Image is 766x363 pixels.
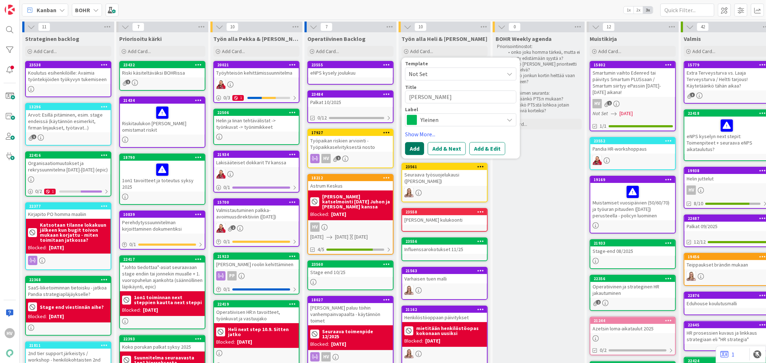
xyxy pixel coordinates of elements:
div: 20021 [214,62,299,68]
div: [DATE] [331,340,346,348]
img: IH [404,349,414,358]
div: 0/1 [214,237,299,246]
div: 22356Operatiivinen ja strateginen HR jakautuminen [590,275,675,298]
b: Katsotaan tilanne lokakuun jälkeen kun bugit toivon mukaan korjattu - miten toimitaan jatkossa? [40,222,108,242]
b: 1on1 toiminnan next steppien kautta next steppi [134,295,203,305]
img: IH [687,272,696,281]
div: 19169 [590,176,675,183]
span: 0 / 3 [223,94,230,102]
img: avatar [5,348,15,358]
div: 22356 [590,275,675,282]
div: 22416Organisaatiomuutokset ja rekrysuunnitelma [DATE]-[DATE] (epic) [26,152,111,174]
div: 0/21 [26,187,111,196]
span: Priorisoitu kärki [119,35,162,42]
div: 23556 [405,239,487,244]
span: Add Card... [598,48,621,55]
div: 23552 [594,138,675,143]
div: Koulutus esihenkilöille: Avaimia työntekijöiden työkyvyn tukemiseen [26,68,111,84]
span: 42 [697,23,709,31]
div: 22416 [29,153,111,158]
div: 18790 [120,154,205,161]
div: 22417 [120,256,205,263]
span: 2 [596,300,601,305]
div: HV [687,185,696,195]
div: Riskitaulukon [PERSON_NAME] omistamat riskit [120,104,205,135]
span: 2x [633,6,643,14]
div: 23558 [402,209,487,215]
div: 23560 [311,262,393,267]
span: 0 [509,23,521,31]
span: 0 / 1 [129,241,136,248]
div: Operatiivisen HR:n tavoitteet, työnkuvat ja vastuujako [214,307,299,323]
div: 15700 [214,199,299,206]
div: 21563 [405,268,487,273]
div: [DATE] [49,313,64,320]
div: HV [308,352,393,362]
div: Koko porukan palkat syksy 2025 [120,342,205,352]
div: 0/1 [120,240,205,249]
div: 17927 [308,129,393,136]
div: 21563 [402,268,487,274]
div: 15802 [590,62,675,68]
div: 21244 [594,318,675,323]
span: 0/2 [600,346,607,354]
div: HV [321,352,331,362]
div: 22393 [123,336,205,341]
div: 18212 [308,175,393,181]
img: JS [216,169,226,179]
div: 22377 [26,203,111,209]
div: Smartumin vaihto Edenred tai päivitys Smartum PLUSsaan / Smartum siirtyy ePassiin [DATE]-[DATE] a... [590,68,675,97]
div: 21244 [590,317,675,324]
div: [DATE] [49,244,64,251]
div: 22356 [594,276,675,281]
div: 21811 [26,342,111,349]
div: 15700Valmistautuminen palkka-avoimuusdirektiiviin ([DATE]) [214,199,299,221]
div: 21162Henkilöstöoppaan päivitykset [402,306,487,322]
div: 1on1 tavoitteet ja toteutus syksy 2025 [120,161,205,192]
div: 20021 [217,62,299,67]
li: Edetäänkö PTS:n mukaan? [504,96,581,102]
div: 23432Riski käsiteltäväksi BOHRissa [120,62,205,77]
div: Työyhteisön kehittämissuunnitelma [214,68,299,77]
div: [DATE] [331,211,346,218]
span: 0 / 1 [223,286,230,293]
div: Valmistautuminen palkka-avoimuusdirektiiviin ([DATE]) [214,206,299,221]
div: 10839 [120,211,205,218]
div: 22377Kirjapito PO homma maaliin [26,203,111,219]
div: 21434 [123,98,205,103]
div: Muistamiset vuosipäivien (50/60/70) ja työuran pituuden ([DATE]) perusteella - policyn luominen [590,183,675,220]
span: Add Card... [316,48,339,55]
div: 15802 [594,62,675,67]
div: 23432 [120,62,205,68]
div: HV [590,99,675,108]
div: Influenssarokotukset 11/25 [402,245,487,254]
div: [PERSON_NAME] paluu töihin vanhempainvapaalta - käytännön toimet [308,303,393,325]
div: 10839Perehdytyssuunnitelman kirjoittaminen dokumentiksi [120,211,205,234]
div: 22506Helin ja Iinan tehtävälistat -> työnkuvat -> työnimikkeet [214,109,299,132]
div: 22368SaaS-liiketoiminnan tietoisku - jatkoa Pandia strategiapläjäykselle? [26,277,111,299]
div: HV [308,154,393,163]
div: 21434 [120,97,205,104]
div: 23484 [311,92,393,97]
div: 21933 [594,241,675,246]
span: 1 [336,156,341,160]
div: 18027[PERSON_NAME] paluu töihin vanhempainvapaalta - käytännön toimet [308,297,393,325]
div: 23561Seuraava työsuojelukausi ([PERSON_NAME]) [402,164,487,186]
div: 22393Koko porukan palkat syksy 2025 [120,336,205,352]
div: 0/1 [214,285,299,294]
div: 23558[PERSON_NAME] kulukoonti [402,209,487,225]
div: Astrum Keskus [308,181,393,190]
div: Seuraava työsuojelukausi ([PERSON_NAME]) [402,170,487,186]
div: 18027 [308,297,393,303]
div: IH [402,188,487,197]
li: onko joku homma tärkeä, mutta ei pysty edistämään syystä x? [504,49,581,61]
div: Blocked: [310,340,329,348]
div: 18212 [311,175,393,180]
span: 1x [624,6,633,14]
div: Blocked: [216,338,235,346]
input: Quick Filter... [660,4,714,16]
button: Add & Next [428,142,466,155]
img: IH [404,188,414,197]
b: Seuraava toimenpide 12/2025 [322,329,391,339]
div: 22506 [214,109,299,116]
